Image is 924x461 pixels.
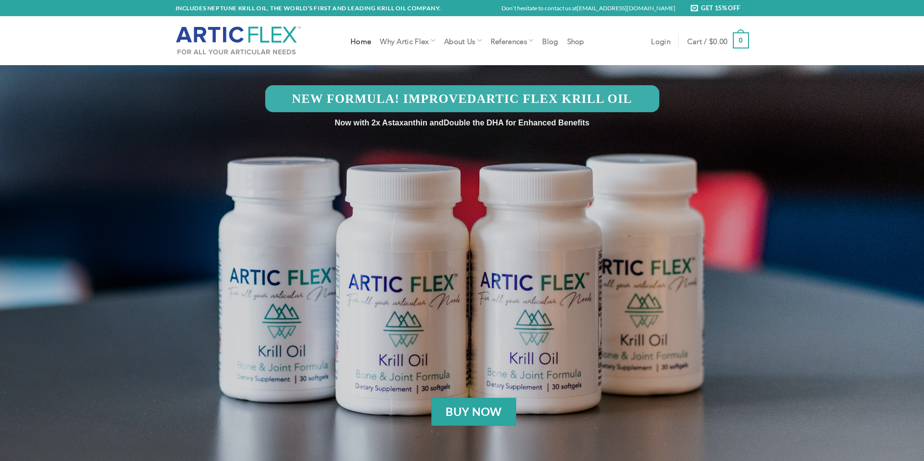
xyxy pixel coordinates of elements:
[335,118,444,127] span: Now with 2x Astaxanthin and
[651,32,671,49] a: Login
[175,4,442,12] strong: INCLUDES NEPTUNE KRILL OIL, THE WORLD’S FIRST AND LEADING KRILL OIL COMPANY.
[709,39,728,43] bdi: 0.00
[446,403,502,421] span: BUY NOW
[542,32,558,49] a: Blog
[491,31,534,50] a: References
[476,92,632,105] strong: Artic Flex Krill Oil
[175,26,301,55] img: Artic Flex
[444,31,482,50] a: About Us
[701,3,744,13] span: Get 15% Off
[709,39,713,43] span: $
[733,32,749,49] strong: 0
[501,3,675,13] p: Don’t hesitate to contact us at
[687,37,728,45] span: Cart /
[651,37,671,45] span: Login
[687,25,749,56] a: Cart / $0.00 0
[431,398,516,426] a: BUY NOW
[380,31,435,50] a: Why Artic Flex
[444,118,589,127] span: Double the DHA for Enhanced Benefits
[292,92,477,105] strong: New Formula! Improved
[350,32,371,49] a: Home
[577,4,675,12] a: [EMAIL_ADDRESS][DOMAIN_NAME]
[567,32,584,49] a: Shop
